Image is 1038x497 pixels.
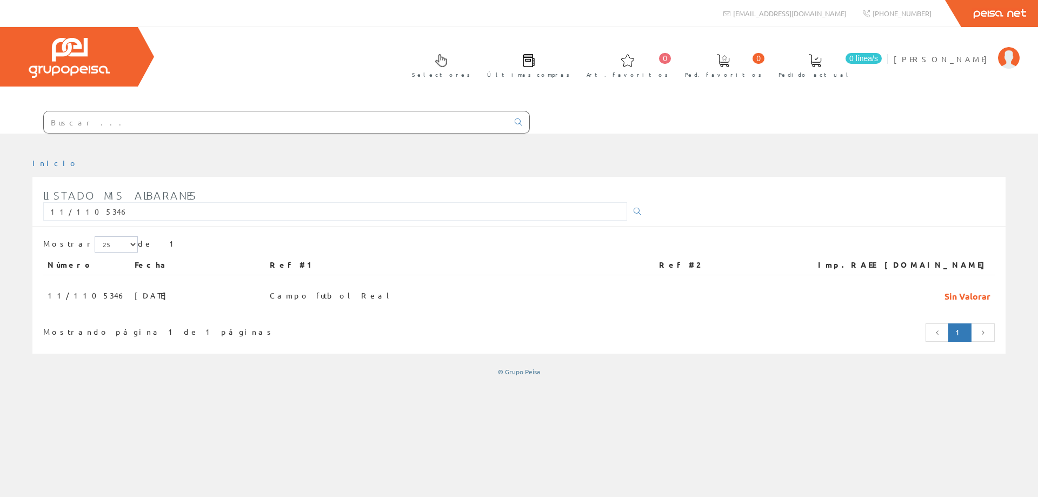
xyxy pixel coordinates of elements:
span: Pedido actual [778,69,852,80]
input: Introduzca parte o toda la referencia1, referencia2, número, fecha(dd/mm/yy) o rango de fechas(dd... [43,202,627,221]
th: Ref #1 [265,255,655,275]
span: 11/1105346 [48,286,126,304]
span: 0 [753,53,764,64]
span: [DATE] [135,286,172,304]
span: [PERSON_NAME] [894,54,993,64]
span: Ped. favoritos [685,69,762,80]
th: Ref #2 [655,255,799,275]
th: [DOMAIN_NAME] [880,255,995,275]
span: 0 [659,53,671,64]
a: Página anterior [926,323,949,342]
select: Mostrar [95,236,138,253]
img: Grupo Peisa [29,38,110,78]
div: de 1 [43,236,995,255]
label: Mostrar [43,236,138,253]
a: Página actual [948,323,972,342]
a: Selectores [401,45,476,84]
span: Art. favoritos [587,69,668,80]
span: Listado mis albaranes [43,189,197,202]
a: Página siguiente [971,323,995,342]
a: [PERSON_NAME] [894,45,1020,55]
a: Inicio [32,158,78,168]
input: Buscar ... [44,111,508,133]
div: Mostrando página 1 de 1 páginas [43,322,430,337]
span: [PHONE_NUMBER] [873,9,931,18]
div: © Grupo Peisa [32,367,1006,376]
th: Imp.RAEE [799,255,880,275]
span: Sin Valorar [944,286,990,304]
span: Últimas compras [487,69,570,80]
span: Selectores [412,69,470,80]
th: Número [43,255,130,275]
span: [EMAIL_ADDRESS][DOMAIN_NAME] [733,9,846,18]
th: Fecha [130,255,265,275]
a: Últimas compras [476,45,575,84]
span: 0 línea/s [846,53,882,64]
span: Campo futbol Real [270,286,394,304]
